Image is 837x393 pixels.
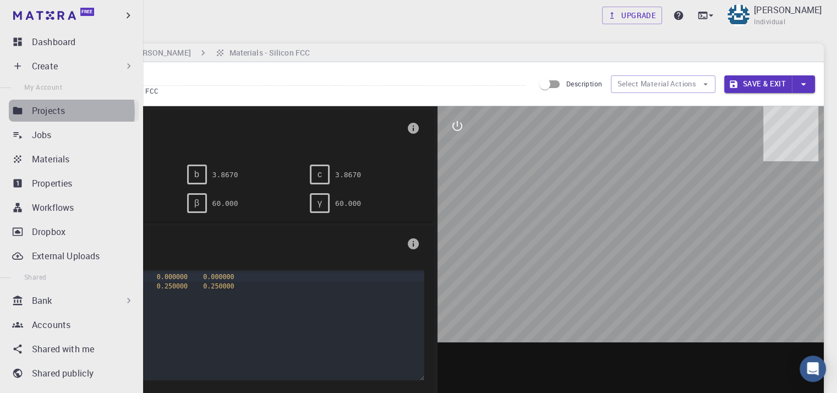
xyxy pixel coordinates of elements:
p: Properties [32,177,73,190]
img: margaret k [727,4,750,26]
p: Materials [32,152,69,166]
h6: [PERSON_NAME] [126,47,190,59]
a: Upgrade [602,7,662,24]
span: 0.000000 [203,273,234,281]
span: Lattice [64,119,402,137]
pre: 60.000 [212,194,238,213]
pre: 60.000 [335,194,361,213]
a: Dropbox [9,221,139,243]
p: Dropbox [32,225,65,238]
span: β [194,198,199,208]
a: Workflows [9,197,139,219]
p: Shared with me [32,342,94,356]
p: Workflows [32,201,74,214]
span: Shared [24,272,46,281]
p: [PERSON_NAME] [754,3,822,17]
a: Projects [9,100,139,122]
span: My Account [24,83,62,91]
span: FCC [64,137,402,147]
a: Properties [9,172,139,194]
span: Basis [64,235,402,253]
p: Bank [32,294,52,307]
span: FCC [145,86,163,95]
h6: Materials - Silicon FCC [225,47,310,59]
button: info [402,233,424,255]
span: Individual [754,17,785,28]
span: c [318,170,322,179]
a: Dashboard [9,31,139,53]
p: Accounts [32,318,70,331]
p: Jobs [32,128,52,141]
a: Shared publicly [9,362,139,384]
a: External Uploads [9,245,139,267]
span: 0.000000 [157,273,188,281]
span: Υποστήριξη [19,8,78,18]
div: Open Intercom Messenger [800,356,826,382]
span: γ [318,198,322,208]
button: Save & Exit [724,75,792,93]
a: Jobs [9,124,139,146]
div: Create [9,55,139,77]
span: 0.250000 [203,282,234,290]
p: Create [32,59,58,73]
p: External Uploads [32,249,100,263]
p: Shared publicly [32,367,94,380]
div: Bank [9,290,139,312]
a: Accounts [9,314,139,336]
p: Projects [32,104,65,117]
a: Shared with me [9,338,139,360]
span: b [194,170,199,179]
p: Dashboard [32,35,75,48]
span: 0.250000 [157,282,188,290]
img: logo [13,11,76,20]
span: Description [566,79,602,88]
button: info [402,117,424,139]
nav: breadcrumb [55,47,312,59]
a: Materials [9,148,139,170]
button: Select Material Actions [611,75,715,93]
pre: 3.8670 [335,165,361,184]
pre: 3.8670 [212,165,238,184]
